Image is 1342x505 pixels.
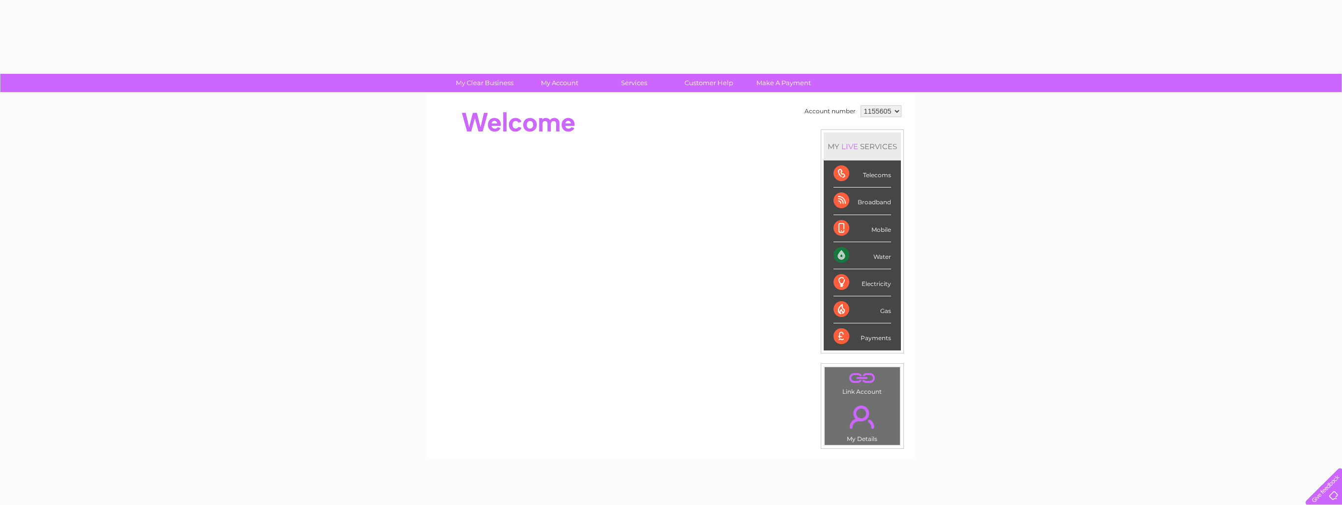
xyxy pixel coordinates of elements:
div: Telecoms [834,160,891,188]
a: Customer Help [668,74,749,92]
div: LIVE [839,142,860,151]
a: Services [594,74,675,92]
a: My Account [519,74,600,92]
div: Payments [834,323,891,350]
td: Link Account [824,367,900,398]
a: . [827,370,897,387]
td: My Details [824,397,900,445]
div: MY SERVICES [824,132,901,160]
div: Gas [834,296,891,323]
a: . [827,400,897,434]
div: Water [834,242,891,269]
div: Broadband [834,188,891,215]
td: Account number [802,103,858,120]
div: Mobile [834,215,891,242]
a: Make A Payment [743,74,824,92]
div: Electricity [834,269,891,296]
a: My Clear Business [444,74,525,92]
